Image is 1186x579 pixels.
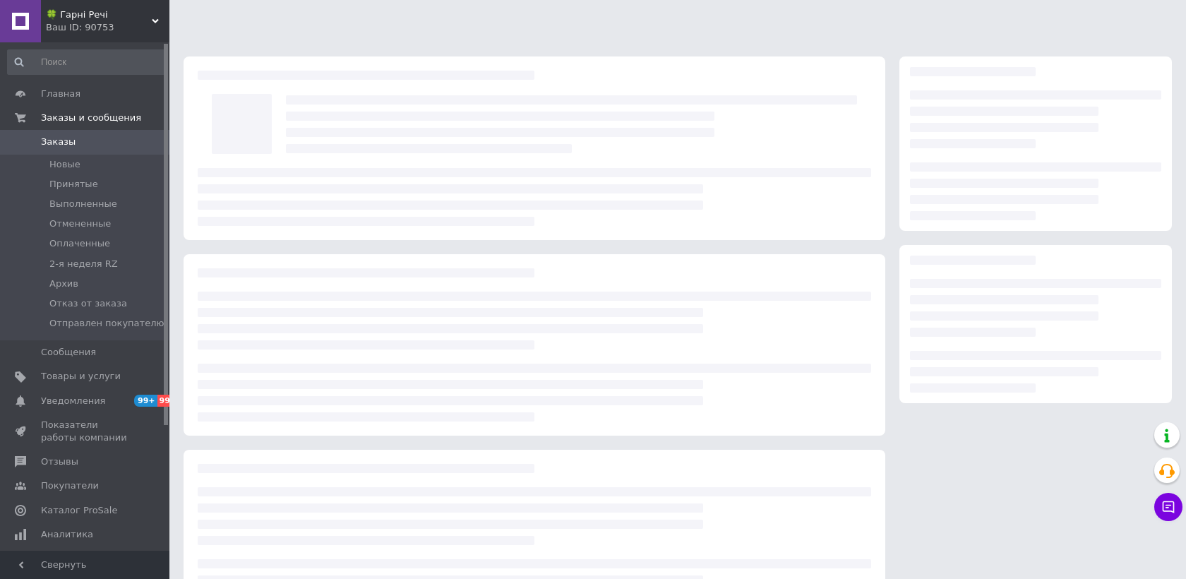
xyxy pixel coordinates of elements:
[49,277,78,290] span: Архив
[41,479,99,492] span: Покупатели
[49,178,98,191] span: Принятые
[41,504,117,517] span: Каталог ProSale
[49,158,80,171] span: Новые
[41,419,131,444] span: Показатели работы компании
[46,21,169,34] div: Ваш ID: 90753
[1154,493,1182,521] button: Чат с покупателем
[41,136,76,148] span: Заказы
[41,346,96,359] span: Сообщения
[49,198,117,210] span: Выполненные
[41,395,105,407] span: Уведомления
[49,258,118,270] span: 2-я неделя RZ
[41,88,80,100] span: Главная
[41,455,78,468] span: Отзывы
[134,395,157,407] span: 99+
[49,217,111,230] span: Отмененные
[46,8,152,21] span: 🍀 Гарні Речі
[41,528,93,541] span: Аналитика
[49,317,164,330] span: Отправлен покупателю
[41,112,141,124] span: Заказы и сообщения
[7,49,167,75] input: Поиск
[41,370,121,383] span: Товары и услуги
[49,237,110,250] span: Оплаченные
[157,395,181,407] span: 99+
[49,297,127,310] span: Отказ от заказа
